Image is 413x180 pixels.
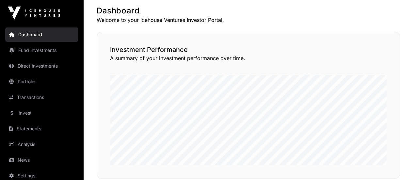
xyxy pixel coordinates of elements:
a: Direct Investments [5,59,78,73]
h1: Dashboard [97,6,400,16]
p: Welcome to your Icehouse Ventures Investor Portal. [97,16,400,24]
h2: Investment Performance [110,45,387,54]
p: A summary of your investment performance over time. [110,54,387,62]
a: News [5,153,78,167]
a: Analysis [5,137,78,152]
a: Fund Investments [5,43,78,57]
iframe: Chat Widget [380,149,413,180]
a: Transactions [5,90,78,105]
img: Icehouse Ventures Logo [8,7,60,20]
a: Invest [5,106,78,120]
a: Dashboard [5,27,78,42]
a: Statements [5,122,78,136]
a: Portfolio [5,74,78,89]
